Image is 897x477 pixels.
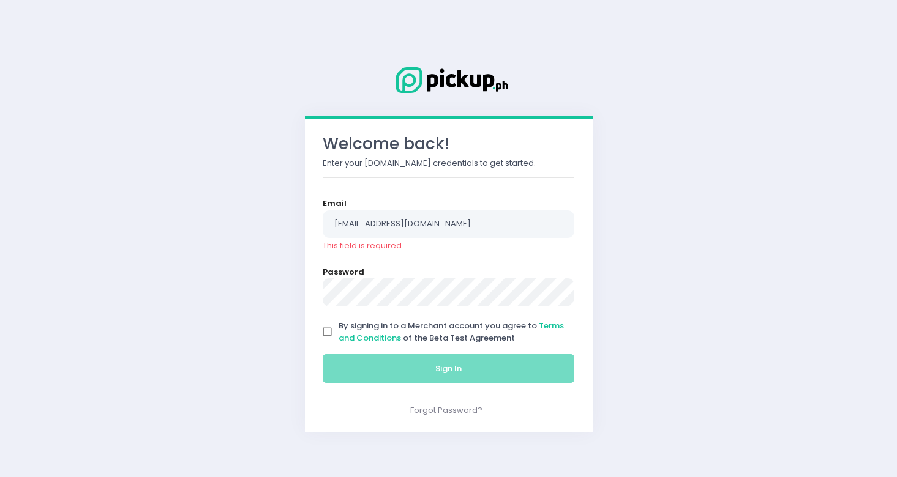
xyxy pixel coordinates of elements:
[323,210,575,239] input: Email
[339,320,564,344] a: Terms and Conditions
[339,320,564,344] span: By signing in to a Merchant account you agree to of the Beta Test Agreement
[323,354,575,383] button: Sign In
[410,404,482,416] a: Forgot Password?
[435,363,462,374] span: Sign In
[323,240,575,252] div: This field is required
[323,157,575,169] p: Enter your [DOMAIN_NAME] credentials to get started.
[388,65,510,95] img: Logo
[323,135,575,153] h3: Welcome back!
[323,266,364,278] label: Password
[323,198,347,210] label: Email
